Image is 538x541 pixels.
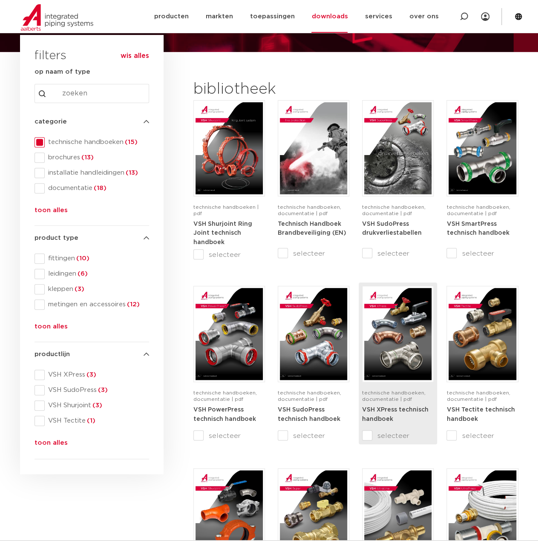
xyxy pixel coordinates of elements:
[35,46,66,66] h3: filters
[278,406,340,422] a: VSH SudoPress technisch handboek
[446,248,518,259] label: selecteer
[280,102,347,194] img: FireProtection_A4TM_5007915_2025_2.0_EN-pdf.jpg
[45,138,149,147] span: technische handboeken
[280,288,347,380] img: VSH-SudoPress_A4TM_5001604-2023-3.0_NL-pdf.jpg
[35,205,68,219] button: toon alles
[35,416,149,426] div: VSH Tectite(1)
[362,407,429,422] strong: VSH XPress technisch handboek
[35,253,149,264] div: fittingen(10)
[35,69,90,75] strong: op naam of type
[45,417,149,425] span: VSH Tectite
[278,221,346,236] a: Technisch Handboek Brandbeveiliging (EN)
[45,169,149,177] span: installatie handleidingen
[35,233,149,243] h4: product type
[35,322,68,335] button: toon alles
[35,284,149,294] div: kleppen(3)
[362,431,434,441] label: selecteer
[364,288,432,380] img: VSH-XPress_A4TM_5008762_2025_4.1_NL-pdf.jpg
[35,349,149,360] h4: productlijn
[35,299,149,310] div: metingen en accessoires(12)
[446,390,510,402] span: technische handboeken, documentatie | pdf
[278,204,341,216] span: technische handboeken, documentatie | pdf
[35,400,149,411] div: VSH Shurjoint(3)
[35,117,149,127] h4: categorie
[97,387,108,393] span: (3)
[86,417,95,424] span: (1)
[364,102,432,194] img: VSH-SudoPress_A4PLT_5007706_2024-2.0_NL-pdf.jpg
[75,255,89,262] span: (10)
[196,288,263,380] img: VSH-PowerPress_A4TM_5008817_2024_3.1_NL-pdf.jpg
[446,221,509,236] a: VSH SmartPress technisch handboek
[45,401,149,410] span: VSH Shurjoint
[278,390,341,402] span: technische handboeken, documentatie | pdf
[45,371,149,379] span: VSH XPress
[45,153,149,162] span: brochures
[45,184,149,193] span: documentatie
[193,406,256,422] a: VSH PowerPress technisch handboek
[446,204,510,216] span: technische handboeken, documentatie | pdf
[91,402,102,409] span: (3)
[85,371,96,378] span: (3)
[35,269,149,279] div: leidingen(6)
[35,385,149,395] div: VSH SudoPress(3)
[362,406,429,422] a: VSH XPress technisch handboek
[35,168,149,178] div: installatie handleidingen(13)
[92,185,106,191] span: (18)
[35,153,149,163] div: brochures(13)
[278,248,349,259] label: selecteer
[362,204,426,216] span: technische handboeken, documentatie | pdf
[278,407,340,422] strong: VSH SudoPress technisch handboek
[193,407,256,422] strong: VSH PowerPress technisch handboek
[45,300,149,309] span: metingen en accessoires
[121,52,149,60] button: wis alles
[193,250,265,260] label: selecteer
[362,248,434,259] label: selecteer
[193,431,265,441] label: selecteer
[73,286,84,292] span: (3)
[193,204,259,216] span: technische handboeken | pdf
[278,431,349,441] label: selecteer
[449,288,516,380] img: VSH-Tectite_A4TM_5009376-2024-2.0_NL-pdf.jpg
[35,137,149,147] div: technische handboeken(15)
[446,406,515,422] a: VSH Tectite technisch handboek
[446,431,518,441] label: selecteer
[449,102,516,194] img: VSH-SmartPress_A4TM_5009301_2023_2.0-EN-pdf.jpg
[362,221,422,236] a: VSH SudoPress drukverliestabellen
[76,270,88,277] span: (6)
[35,183,149,193] div: documentatie(18)
[124,170,138,176] span: (13)
[35,370,149,380] div: VSH XPress(3)
[126,301,140,308] span: (12)
[45,285,149,294] span: kleppen
[193,221,252,245] a: VSH Shurjoint Ring Joint technisch handboek
[193,79,345,100] h2: bibliotheek
[124,139,138,145] span: (15)
[45,254,149,263] span: fittingen
[35,438,68,452] button: toon alles
[80,154,94,161] span: (13)
[45,270,149,278] span: leidingen
[446,407,515,422] strong: VSH Tectite technisch handboek
[193,390,257,402] span: technische handboeken, documentatie | pdf
[362,390,426,402] span: technische handboeken, documentatie | pdf
[196,102,263,194] img: VSH-Shurjoint-RJ_A4TM_5011380_2025_1.1_EN-pdf.jpg
[45,386,149,394] span: VSH SudoPress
